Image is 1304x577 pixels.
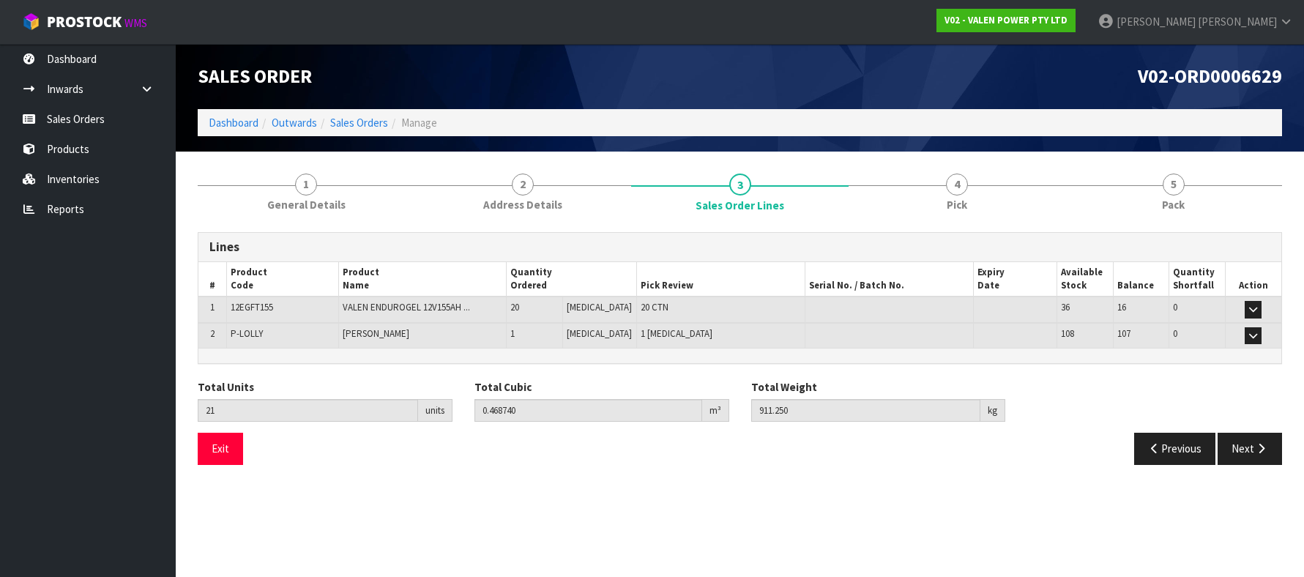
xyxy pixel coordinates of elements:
[1173,301,1177,313] span: 0
[1057,262,1114,297] th: Available Stock
[272,116,317,130] a: Outwards
[1134,433,1216,464] button: Previous
[343,327,409,340] span: [PERSON_NAME]
[567,301,632,313] span: [MEDICAL_DATA]
[295,174,317,196] span: 1
[1169,262,1226,297] th: Quantity Shortfall
[47,12,122,31] span: ProStock
[1061,327,1074,340] span: 108
[267,197,346,212] span: General Details
[198,433,243,464] button: Exit
[567,327,632,340] span: [MEDICAL_DATA]
[124,16,147,30] small: WMS
[945,14,1068,26] strong: V02 - VALEN POWER PTY LTD
[1218,433,1282,464] button: Next
[641,301,668,313] span: 20 CTN
[474,379,532,395] label: Total Cubic
[751,399,981,422] input: Total Weight
[702,399,729,422] div: m³
[1163,174,1185,196] span: 5
[401,116,437,130] span: Manage
[729,174,751,196] span: 3
[210,327,215,340] span: 2
[474,399,702,422] input: Total Cubic
[1198,15,1277,29] span: [PERSON_NAME]
[1173,327,1177,340] span: 0
[209,240,1270,254] h3: Lines
[226,262,338,297] th: Product Code
[198,262,226,297] th: #
[198,64,312,88] span: Sales Order
[338,262,507,297] th: Product Name
[641,327,712,340] span: 1 [MEDICAL_DATA]
[1138,64,1282,88] span: V02-ORD0006629
[1117,301,1126,313] span: 16
[1117,327,1130,340] span: 107
[210,301,215,313] span: 1
[330,116,388,130] a: Sales Orders
[805,262,973,297] th: Serial No. / Batch No.
[22,12,40,31] img: cube-alt.png
[510,327,515,340] span: 1
[947,197,967,212] span: Pick
[946,174,968,196] span: 4
[512,174,534,196] span: 2
[483,197,562,212] span: Address Details
[343,301,470,313] span: VALEN ENDUROGEL 12V155AH ...
[751,379,817,395] label: Total Weight
[1225,262,1281,297] th: Action
[231,327,263,340] span: P-LOLLY
[198,221,1282,476] span: Sales Order Lines
[209,116,258,130] a: Dashboard
[231,301,273,313] span: 12EGFT155
[980,399,1005,422] div: kg
[1113,262,1169,297] th: Balance
[637,262,805,297] th: Pick Review
[1061,301,1070,313] span: 36
[696,198,784,213] span: Sales Order Lines
[507,262,637,297] th: Quantity Ordered
[973,262,1057,297] th: Expiry Date
[510,301,519,313] span: 20
[1162,197,1185,212] span: Pack
[198,379,254,395] label: Total Units
[198,399,418,422] input: Total Units
[418,399,452,422] div: units
[1117,15,1196,29] span: [PERSON_NAME]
